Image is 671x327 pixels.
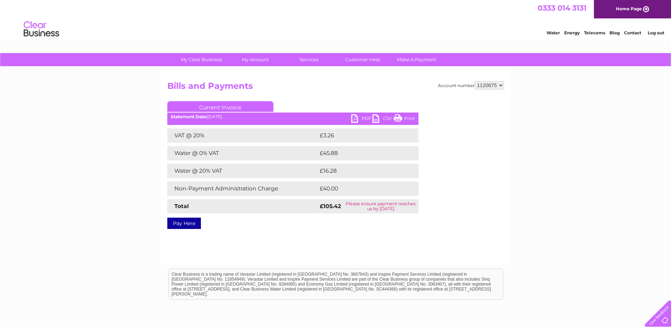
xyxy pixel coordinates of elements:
[167,114,418,119] div: [DATE]
[320,203,341,210] strong: £105.42
[171,114,207,119] b: Statement Date:
[387,53,446,66] a: Make A Payment
[167,218,201,229] a: Pay Here
[351,114,372,125] a: PDF
[167,81,504,94] h2: Bills and Payments
[546,30,560,35] a: Water
[226,53,284,66] a: My Account
[318,146,404,160] td: £45.88
[343,199,418,213] td: Please ensure payment reaches us by [DATE]
[23,18,59,40] img: logo.png
[167,164,318,178] td: Water @ 20% VAT
[318,128,402,143] td: £3.26
[372,114,394,125] a: CSV
[280,53,338,66] a: Services
[318,164,404,178] td: £16.28
[167,128,318,143] td: VAT @ 20%
[169,4,503,34] div: Clear Business is a trading name of Verastar Limited (registered in [GEOGRAPHIC_DATA] No. 3667643...
[334,53,392,66] a: Customer Help
[174,203,189,210] strong: Total
[564,30,580,35] a: Energy
[167,182,318,196] td: Non-Payment Administration Charge
[318,182,405,196] td: £40.00
[584,30,605,35] a: Telecoms
[624,30,641,35] a: Contact
[167,101,273,112] a: Current Invoice
[394,114,415,125] a: Print
[172,53,231,66] a: My Clear Business
[538,4,586,12] a: 0333 014 3131
[167,146,318,160] td: Water @ 0% VAT
[648,30,664,35] a: Log out
[609,30,620,35] a: Blog
[438,81,504,90] div: Account number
